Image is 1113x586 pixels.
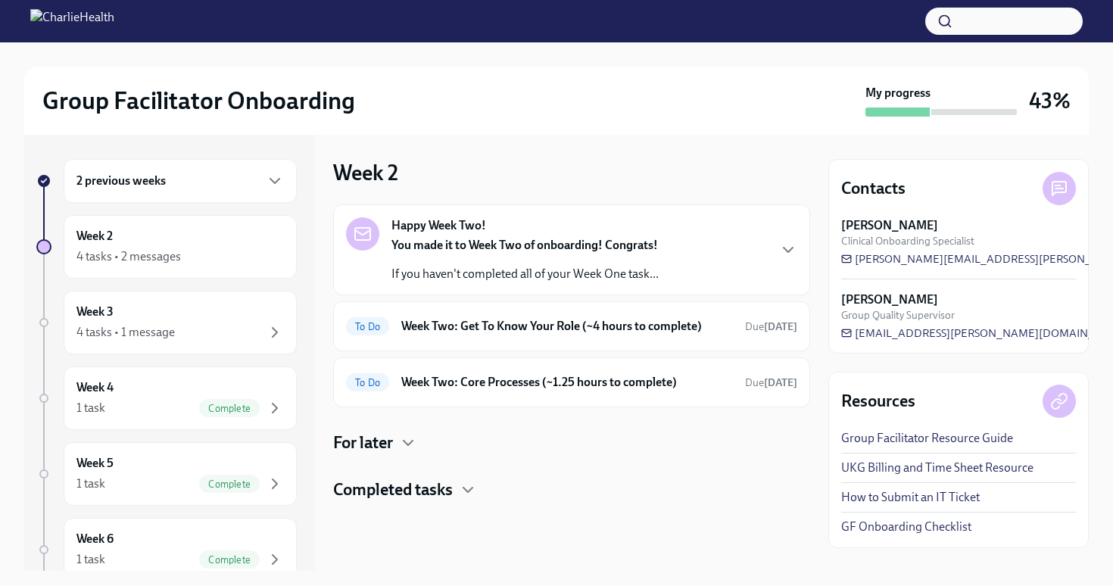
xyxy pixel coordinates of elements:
[76,551,105,568] div: 1 task
[401,374,733,391] h6: Week Two: Core Processes (~1.25 hours to complete)
[36,215,297,279] a: Week 24 tasks • 2 messages
[76,228,113,245] h6: Week 2
[333,432,393,454] h4: For later
[841,234,974,248] span: Clinical Onboarding Specialist
[76,173,166,189] h6: 2 previous weeks
[333,478,453,501] h4: Completed tasks
[764,376,797,389] strong: [DATE]
[333,432,810,454] div: For later
[391,238,658,252] strong: You made it to Week Two of onboarding! Congrats!
[841,460,1033,476] a: UKG Billing and Time Sheet Resource
[76,379,114,396] h6: Week 4
[346,370,797,394] a: To DoWeek Two: Core Processes (~1.25 hours to complete)Due[DATE]
[391,217,486,234] strong: Happy Week Two!
[199,403,260,414] span: Complete
[745,376,797,389] span: Due
[841,291,938,308] strong: [PERSON_NAME]
[391,266,659,282] p: If you haven't completed all of your Week One task...
[841,489,980,506] a: How to Submit an IT Ticket
[764,320,797,333] strong: [DATE]
[76,324,175,341] div: 4 tasks • 1 message
[36,291,297,354] a: Week 34 tasks • 1 message
[30,9,114,33] img: CharlieHealth
[42,86,355,116] h2: Group Facilitator Onboarding
[333,159,398,186] h3: Week 2
[199,478,260,490] span: Complete
[333,478,810,501] div: Completed tasks
[346,321,389,332] span: To Do
[36,442,297,506] a: Week 51 taskComplete
[841,390,915,413] h4: Resources
[841,308,955,323] span: Group Quality Supervisor
[76,400,105,416] div: 1 task
[865,85,931,101] strong: My progress
[745,376,797,390] span: October 13th, 2025 10:00
[1029,87,1071,114] h3: 43%
[76,475,105,492] div: 1 task
[346,377,389,388] span: To Do
[36,366,297,430] a: Week 41 taskComplete
[346,314,797,338] a: To DoWeek Two: Get To Know Your Role (~4 hours to complete)Due[DATE]
[36,518,297,581] a: Week 61 taskComplete
[76,531,114,547] h6: Week 6
[64,159,297,203] div: 2 previous weeks
[401,318,733,335] h6: Week Two: Get To Know Your Role (~4 hours to complete)
[199,554,260,566] span: Complete
[745,319,797,334] span: October 13th, 2025 10:00
[841,519,971,535] a: GF Onboarding Checklist
[76,248,181,265] div: 4 tasks • 2 messages
[841,430,1013,447] a: Group Facilitator Resource Guide
[841,177,906,200] h4: Contacts
[745,320,797,333] span: Due
[841,217,938,234] strong: [PERSON_NAME]
[76,455,114,472] h6: Week 5
[76,304,114,320] h6: Week 3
